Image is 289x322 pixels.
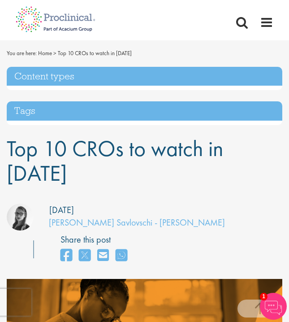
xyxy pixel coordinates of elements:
[60,246,72,265] a: share on facebook
[79,246,91,265] a: share on twitter
[7,101,282,121] h3: Tags
[260,293,287,320] img: Chatbot
[7,67,282,86] h3: Content types
[116,246,127,265] a: share on whats app
[7,49,37,57] span: You are here:
[7,204,34,231] img: Theodora Savlovschi - Wicks
[49,204,74,217] div: [DATE]
[97,246,109,265] a: share on email
[49,217,225,228] a: [PERSON_NAME] Savlovschi - [PERSON_NAME]
[60,233,132,246] label: Share this post
[260,293,267,300] span: 1
[7,134,223,187] span: Top 10 CROs to watch in [DATE]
